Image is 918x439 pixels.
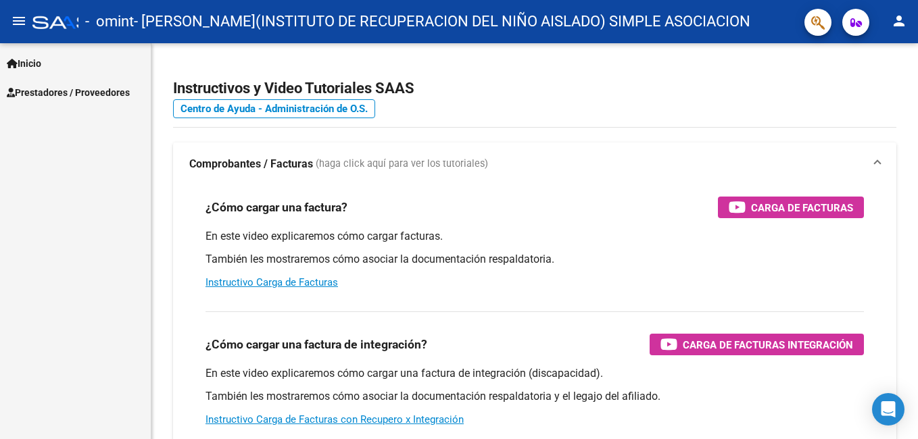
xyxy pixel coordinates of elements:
[718,197,864,218] button: Carga de Facturas
[206,229,864,244] p: En este video explicaremos cómo cargar facturas.
[872,393,904,425] div: Open Intercom Messenger
[7,85,130,100] span: Prestadores / Proveedores
[650,334,864,355] button: Carga de Facturas Integración
[206,389,864,404] p: También les mostraremos cómo asociar la documentación respaldatoria y el legajo del afiliado.
[206,276,338,288] a: Instructivo Carga de Facturas
[206,335,427,354] h3: ¿Cómo cargar una factura de integración?
[85,7,134,36] span: - omint
[134,7,750,36] span: - [PERSON_NAME](INSTITUTO DE RECUPERACION DEL NIÑO AISLADO) SIMPLE ASOCIACION
[751,199,853,216] span: Carga de Facturas
[7,56,41,71] span: Inicio
[206,198,347,217] h3: ¿Cómo cargar una factura?
[683,336,853,353] span: Carga de Facturas Integración
[173,99,375,118] a: Centro de Ayuda - Administración de O.S.
[206,252,864,267] p: También les mostraremos cómo asociar la documentación respaldatoria.
[316,157,488,172] span: (haga click aquí para ver los tutoriales)
[891,13,907,29] mat-icon: person
[11,13,27,29] mat-icon: menu
[206,366,864,381] p: En este video explicaremos cómo cargar una factura de integración (discapacidad).
[173,143,896,186] mat-expansion-panel-header: Comprobantes / Facturas (haga click aquí para ver los tutoriales)
[206,413,464,425] a: Instructivo Carga de Facturas con Recupero x Integración
[189,157,313,172] strong: Comprobantes / Facturas
[173,76,896,101] h2: Instructivos y Video Tutoriales SAAS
